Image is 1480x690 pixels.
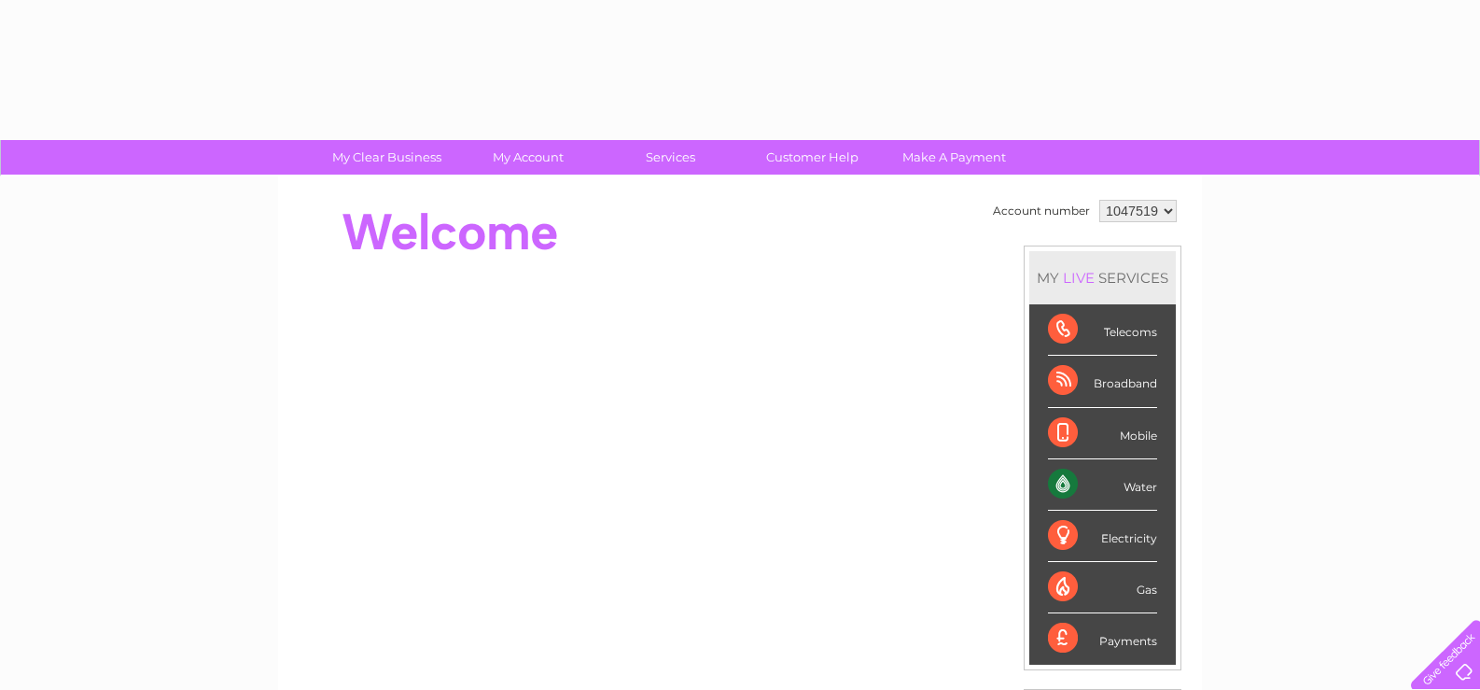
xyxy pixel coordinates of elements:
[1048,356,1157,407] div: Broadband
[1048,304,1157,356] div: Telecoms
[1029,251,1176,304] div: MY SERVICES
[593,140,747,175] a: Services
[1059,269,1098,287] div: LIVE
[1048,511,1157,562] div: Electricity
[1048,613,1157,664] div: Payments
[452,140,606,175] a: My Account
[310,140,464,175] a: My Clear Business
[1048,408,1157,459] div: Mobile
[877,140,1031,175] a: Make A Payment
[1048,459,1157,511] div: Water
[988,195,1095,227] td: Account number
[1048,562,1157,613] div: Gas
[735,140,889,175] a: Customer Help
